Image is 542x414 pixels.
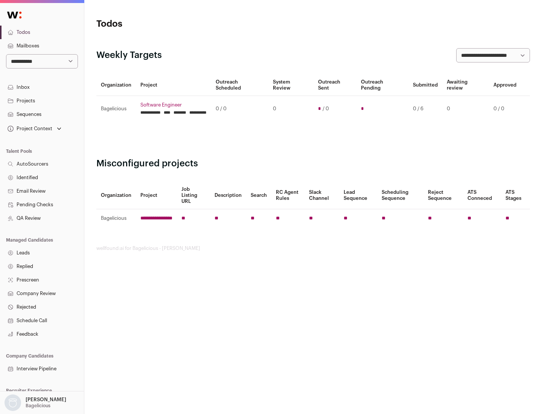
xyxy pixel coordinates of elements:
td: Bagelicious [96,96,136,122]
th: Slack Channel [304,182,339,209]
th: Organization [96,75,136,96]
th: Project [136,182,177,209]
th: Submitted [408,75,442,96]
th: Description [210,182,246,209]
p: [PERSON_NAME] [26,397,66,403]
th: ATS Stages [501,182,530,209]
th: Reject Sequence [423,182,463,209]
th: Project [136,75,211,96]
td: 0 / 6 [408,96,442,122]
th: Scheduling Sequence [377,182,423,209]
img: Wellfound [3,8,26,23]
div: Project Context [6,126,52,132]
h2: Misconfigured projects [96,158,530,170]
th: System Review [268,75,313,96]
h2: Weekly Targets [96,49,162,61]
td: 0 [442,96,489,122]
span: / 0 [323,106,329,112]
button: Open dropdown [6,123,63,134]
h1: Todos [96,18,241,30]
th: RC Agent Rules [271,182,304,209]
button: Open dropdown [3,394,68,411]
th: Awaiting review [442,75,489,96]
th: ATS Conneced [463,182,501,209]
th: Organization [96,182,136,209]
th: Outreach Sent [314,75,357,96]
th: Approved [489,75,521,96]
th: Job Listing URL [177,182,210,209]
a: Software Engineer [140,102,207,108]
td: 0 / 0 [211,96,268,122]
th: Outreach Scheduled [211,75,268,96]
th: Outreach Pending [356,75,408,96]
td: Bagelicious [96,209,136,228]
img: nopic.png [5,394,21,411]
th: Lead Sequence [339,182,377,209]
p: Bagelicious [26,403,50,409]
footer: wellfound:ai for Bagelicious - [PERSON_NAME] [96,245,530,251]
td: 0 / 0 [489,96,521,122]
td: 0 [268,96,313,122]
th: Search [246,182,271,209]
